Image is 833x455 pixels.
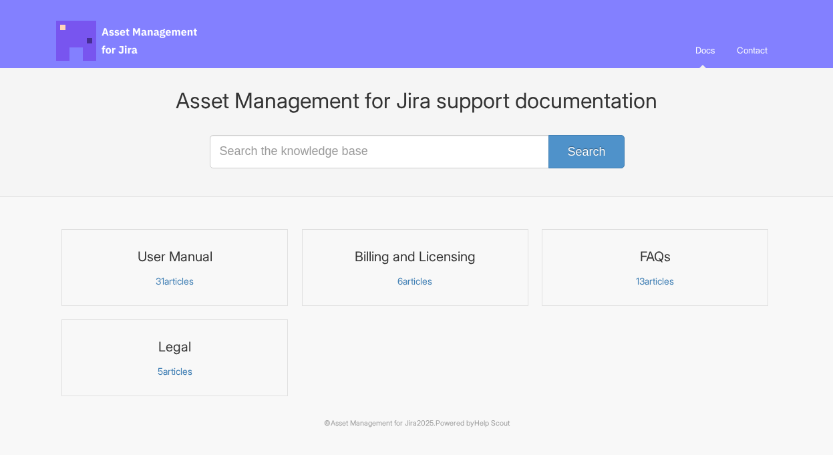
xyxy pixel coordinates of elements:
[331,419,417,428] a: Asset Management for Jira
[685,32,725,68] a: Docs
[158,365,163,377] span: 5
[210,135,624,168] input: Search the knowledge base
[311,275,520,287] p: articles
[636,275,645,287] span: 13
[70,338,279,355] h3: Legal
[727,32,778,68] a: Contact
[474,419,510,428] a: Help Scout
[70,275,279,287] p: articles
[156,275,164,287] span: 31
[56,418,778,430] p: © 2025.
[567,145,605,158] span: Search
[56,21,199,61] span: Asset Management for Jira Docs
[302,229,528,306] a: Billing and Licensing 6articles
[548,135,624,168] button: Search
[61,319,288,396] a: Legal 5articles
[550,275,760,287] p: articles
[550,248,760,265] h3: FAQs
[311,248,520,265] h3: Billing and Licensing
[70,248,279,265] h3: User Manual
[61,229,288,306] a: User Manual 31articles
[436,419,510,428] span: Powered by
[70,365,279,377] p: articles
[542,229,768,306] a: FAQs 13articles
[397,275,403,287] span: 6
